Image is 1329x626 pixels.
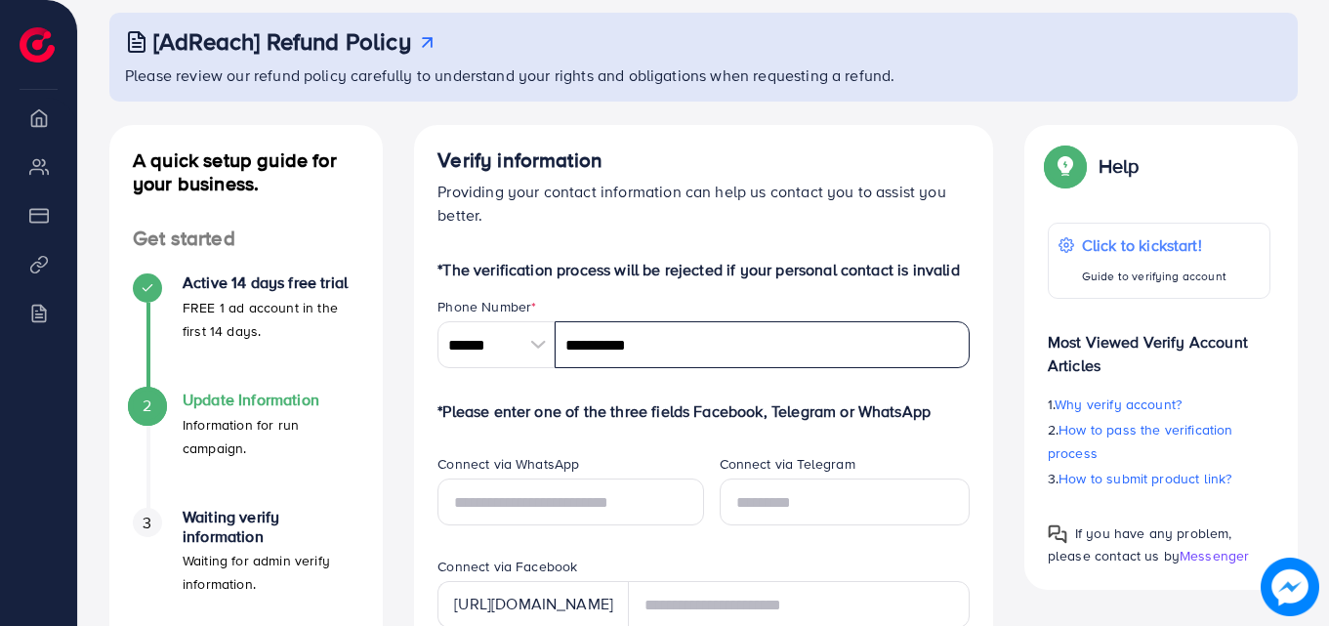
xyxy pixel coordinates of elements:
[1055,395,1182,414] span: Why verify account?
[1048,393,1270,416] p: 1.
[720,454,855,474] label: Connect via Telegram
[153,27,411,56] h3: [AdReach] Refund Policy
[1048,314,1270,377] p: Most Viewed Verify Account Articles
[1261,558,1318,615] img: image
[1048,148,1083,184] img: Popup guide
[183,508,359,545] h4: Waiting verify information
[437,180,970,227] p: Providing your contact information can help us contact you to assist you better.
[109,391,383,508] li: Update Information
[1048,523,1232,565] span: If you have any problem, please contact us by
[1059,469,1231,488] span: How to submit product link?
[143,395,151,417] span: 2
[437,148,970,173] h4: Verify information
[437,399,970,423] p: *Please enter one of the three fields Facebook, Telegram or WhatsApp
[437,297,536,316] label: Phone Number
[183,273,359,292] h4: Active 14 days free trial
[437,454,579,474] label: Connect via WhatsApp
[109,273,383,391] li: Active 14 days free trial
[183,413,359,460] p: Information for run campaign.
[1048,418,1270,465] p: 2.
[1099,154,1140,178] p: Help
[20,27,55,63] img: logo
[183,549,359,596] p: Waiting for admin verify information.
[109,508,383,625] li: Waiting verify information
[109,227,383,251] h4: Get started
[183,296,359,343] p: FREE 1 ad account in the first 14 days.
[1048,467,1270,490] p: 3.
[109,148,383,195] h4: A quick setup guide for your business.
[1180,546,1249,565] span: Messenger
[125,63,1286,87] p: Please review our refund policy carefully to understand your rights and obligations when requesti...
[1082,265,1226,288] p: Guide to verifying account
[183,391,359,409] h4: Update Information
[1048,524,1067,544] img: Popup guide
[143,512,151,534] span: 3
[437,258,970,281] p: *The verification process will be rejected if your personal contact is invalid
[1082,233,1226,257] p: Click to kickstart!
[437,557,577,576] label: Connect via Facebook
[1048,420,1233,463] span: How to pass the verification process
